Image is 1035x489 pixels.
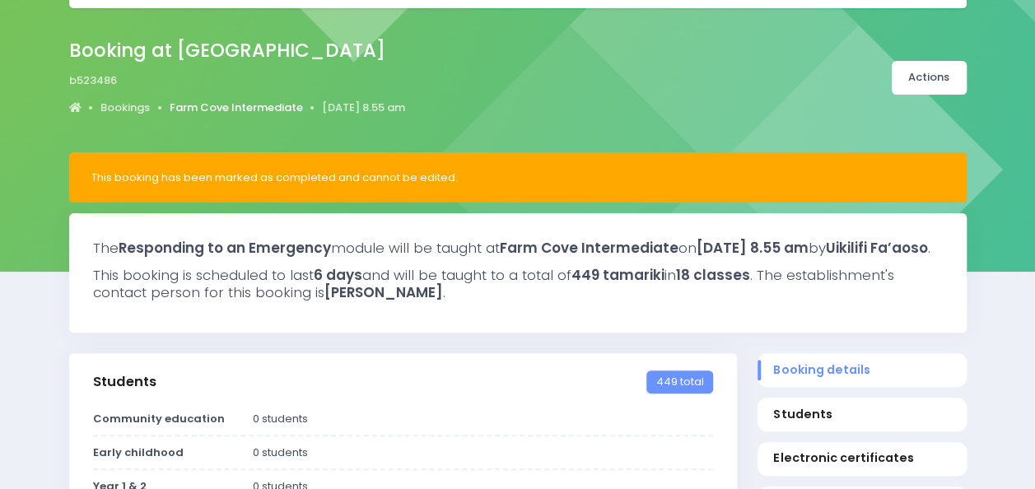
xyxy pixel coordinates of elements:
strong: [PERSON_NAME] [324,282,443,302]
h3: The module will be taught at on by . [93,240,943,256]
h2: Booking at [GEOGRAPHIC_DATA] [69,40,392,62]
div: 0 students [243,445,723,461]
a: Booking details [758,353,967,387]
strong: 18 classes [676,265,750,285]
span: 449 total [646,370,712,394]
strong: 449 tamariki [571,265,664,285]
a: Electronic certificates [758,442,967,476]
strong: Uikilifi Fa’aoso [826,238,928,258]
strong: [DATE] 8.55 am [697,238,809,258]
div: This booking has been marked as completed and cannot be edited. [91,170,944,186]
h3: Students [93,374,156,390]
span: Students [773,406,950,423]
strong: Responding to an Emergency [119,238,331,258]
strong: Community education [93,411,225,426]
div: 0 students [243,411,723,427]
strong: Early childhood [93,445,184,460]
a: [DATE] 8.55 am [322,100,405,116]
strong: Farm Cove Intermediate [500,238,678,258]
span: Electronic certificates [773,449,950,467]
strong: 6 days [314,265,362,285]
span: b523486 [69,72,117,89]
a: Farm Cove Intermediate [170,100,303,116]
a: Actions [892,61,967,95]
a: Bookings [100,100,150,116]
h3: This booking is scheduled to last and will be taught to a total of in . The establishment's conta... [93,267,943,300]
span: Booking details [773,361,950,379]
a: Students [758,398,967,431]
